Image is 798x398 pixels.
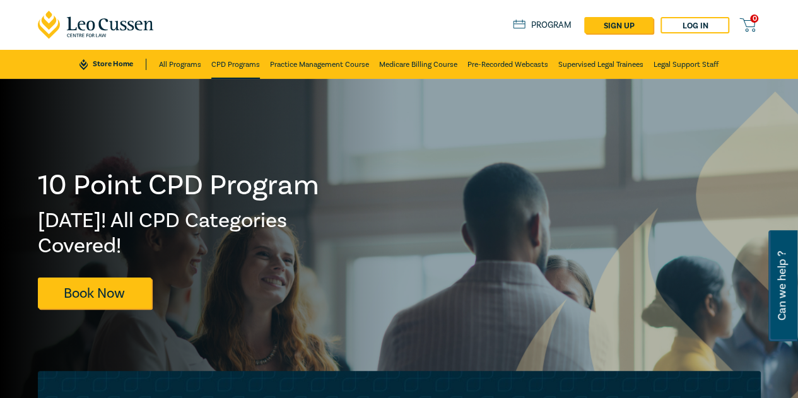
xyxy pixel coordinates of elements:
[750,15,758,23] span: 0
[584,17,653,33] a: sign up
[379,50,457,79] a: Medicare Billing Course
[270,50,369,79] a: Practice Management Course
[558,50,643,79] a: Supervised Legal Trainees
[654,50,719,79] a: Legal Support Staff
[79,59,146,70] a: Store Home
[660,17,729,33] a: Log in
[467,50,548,79] a: Pre-Recorded Webcasts
[776,238,788,334] span: Can we help ?
[211,50,260,79] a: CPD Programs
[38,278,151,308] a: Book Now
[38,208,320,259] h2: [DATE]! All CPD Categories Covered!
[159,50,201,79] a: All Programs
[513,20,572,31] a: Program
[38,169,320,202] h1: 10 Point CPD Program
